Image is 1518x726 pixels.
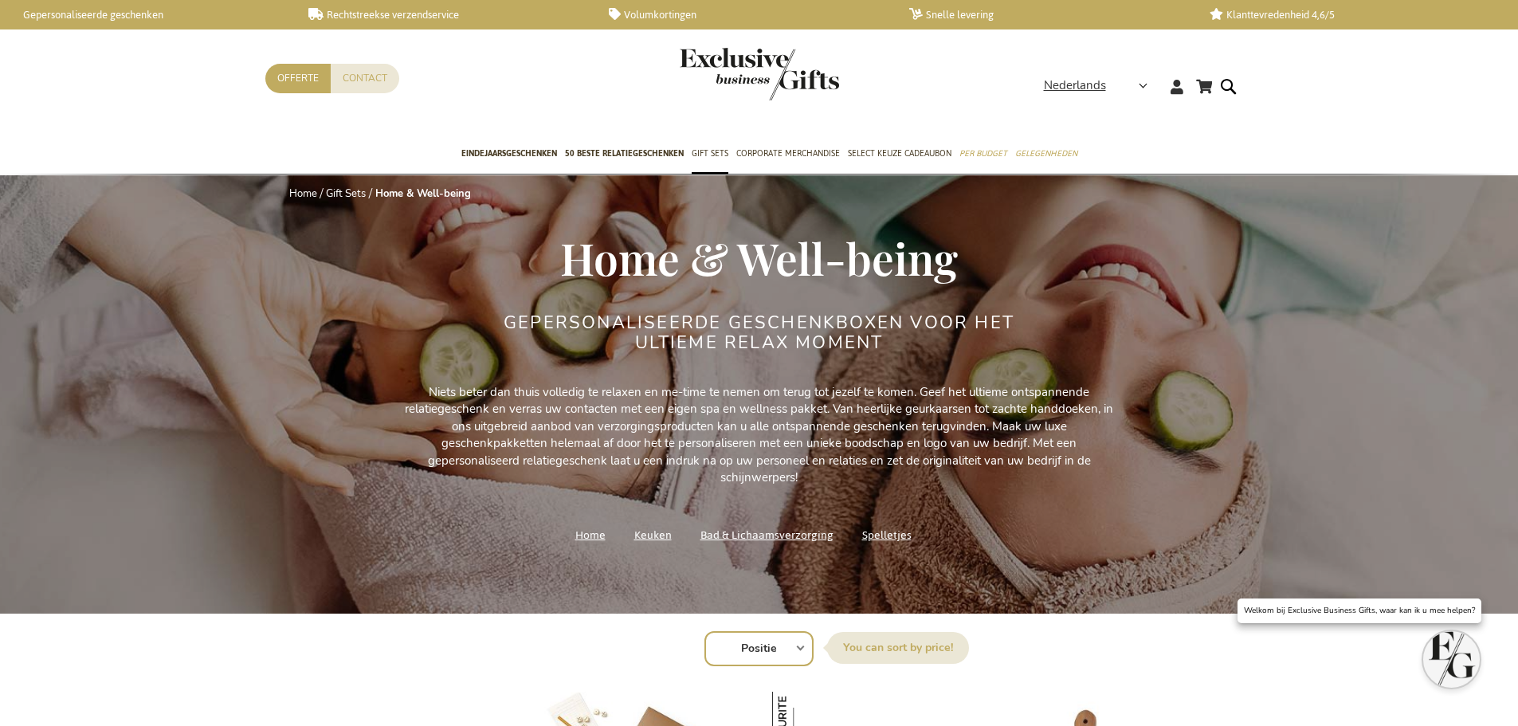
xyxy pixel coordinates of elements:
[1044,77,1158,95] div: Nederlands
[565,145,684,162] span: 50 beste relatiegeschenken
[575,524,606,546] a: Home
[375,186,471,201] strong: Home & Well-being
[959,145,1007,162] span: Per Budget
[827,632,969,664] label: Sorteer op
[265,64,331,93] a: Offerte
[680,48,759,100] a: store logo
[1015,145,1077,162] span: Gelegenheden
[909,8,1184,22] a: Snelle levering
[848,145,951,162] span: Select Keuze Cadeaubon
[692,145,728,162] span: Gift Sets
[8,8,283,22] a: Gepersonaliseerde geschenken
[308,8,583,22] a: Rechtstreekse verzendservice
[560,228,958,287] span: Home & Well-being
[634,524,672,546] a: Keuken
[461,145,557,162] span: Eindejaarsgeschenken
[289,186,317,201] a: Home
[700,524,834,546] a: Bad & Lichaamsverzorging
[401,384,1118,487] p: Niets beter dan thuis volledig te relaxen en me-time te nemen om terug tot jezelf te komen. Geef ...
[331,64,399,93] a: Contact
[609,8,884,22] a: Volumkortingen
[736,145,840,162] span: Corporate Merchandise
[1044,77,1106,95] span: Nederlands
[326,186,366,201] a: Gift Sets
[1210,8,1485,22] a: Klanttevredenheid 4,6/5
[862,524,912,546] a: Spelletjes
[680,48,839,100] img: Exclusive Business gifts logo
[461,313,1058,351] h2: Gepersonaliseerde geschenkboxen voor het ultieme relax moment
